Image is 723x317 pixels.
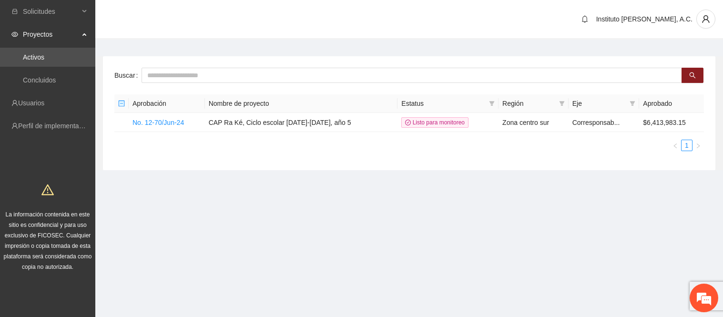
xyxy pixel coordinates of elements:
[132,119,184,126] a: No. 12-70/Jun-24
[18,122,92,130] a: Perfil de implementadora
[681,140,692,151] li: 1
[18,99,44,107] a: Usuarios
[689,72,696,80] span: search
[401,98,485,109] span: Estatus
[557,96,567,111] span: filter
[4,211,92,270] span: La información contenida en este sitio es confidencial y para uso exclusivo de FICOSEC. Cualquier...
[11,8,18,15] span: inbox
[23,53,44,61] a: Activos
[114,68,142,83] label: Buscar
[682,140,692,151] a: 1
[11,31,18,38] span: eye
[697,15,715,23] span: user
[692,140,704,151] button: right
[559,101,565,106] span: filter
[672,143,678,149] span: left
[572,98,626,109] span: Eje
[129,94,205,113] th: Aprobación
[405,120,411,125] span: check-circle
[23,2,79,21] span: Solicitudes
[205,113,398,132] td: CAP Ra Ké, Ciclo escolar [DATE]-[DATE], año 5
[692,140,704,151] li: Next Page
[118,100,125,107] span: minus-square
[628,96,637,111] span: filter
[639,94,704,113] th: Aprobado
[639,113,704,132] td: $6,413,983.15
[499,113,569,132] td: Zona centro sur
[670,140,681,151] li: Previous Page
[630,101,635,106] span: filter
[696,10,715,29] button: user
[41,184,54,196] span: warning
[577,11,592,27] button: bell
[23,76,56,84] a: Concluidos
[572,119,620,126] span: Corresponsab...
[596,15,692,23] span: Instituto [PERSON_NAME], A.C.
[23,25,79,44] span: Proyectos
[695,143,701,149] span: right
[401,117,468,128] span: Listo para monitoreo
[682,68,703,83] button: search
[489,101,495,106] span: filter
[670,140,681,151] button: left
[502,98,555,109] span: Región
[578,15,592,23] span: bell
[205,94,398,113] th: Nombre de proyecto
[487,96,497,111] span: filter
